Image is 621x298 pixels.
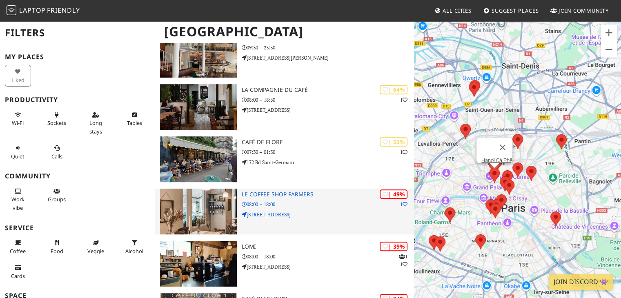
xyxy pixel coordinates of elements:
[121,236,147,258] button: Alcohol
[242,148,414,156] p: 07:30 – 01:30
[10,247,26,255] span: Coffee
[44,108,70,130] button: Sockets
[127,119,142,127] span: Work-friendly tables
[549,274,613,290] a: Join Discord 👾
[399,253,407,268] p: 1 1
[82,236,109,258] button: Veggie
[601,41,617,58] button: Zoom arrière
[44,141,70,163] button: Calls
[242,54,414,62] p: [STREET_ADDRESS][PERSON_NAME]
[242,87,414,93] h3: La Compagnie du Café
[5,224,150,232] h3: Service
[242,253,414,260] p: 08:00 – 18:00
[12,119,24,127] span: Stable Wi-Fi
[47,119,66,127] span: Power sockets
[155,136,414,182] a: Café de Flore | 53% 1 Café de Flore 07:30 – 01:30 172 Bd Saint-Germain
[11,196,24,211] span: People working
[242,263,414,271] p: [STREET_ADDRESS]
[158,20,412,43] h1: [GEOGRAPHIC_DATA]
[7,4,80,18] a: LaptopFriendly LaptopFriendly
[242,243,414,250] h3: Lomi
[5,236,31,258] button: Coffee
[47,6,80,15] span: Friendly
[5,185,31,214] button: Work vibe
[547,3,612,18] a: Join Community
[160,241,236,287] img: Lomi
[380,137,407,147] div: | 53%
[242,96,414,104] p: 08:00 – 18:30
[125,247,143,255] span: Alcohol
[5,20,150,45] h2: Filters
[5,108,31,130] button: Wi-Fi
[44,236,70,258] button: Food
[160,32,236,78] img: Café élémentaire
[493,138,512,157] button: Fermer
[5,96,150,104] h3: Productivity
[160,136,236,182] img: Café de Flore
[400,96,407,104] p: 1
[155,84,414,130] a: La Compagnie du Café | 64% 1 La Compagnie du Café 08:00 – 18:30 [STREET_ADDRESS]
[380,242,407,251] div: | 39%
[559,7,609,14] span: Join Community
[601,24,617,41] button: Zoom avant
[155,32,414,78] a: Café élémentaire | 64% Café élémentaire 09:30 – 23:30 [STREET_ADDRESS][PERSON_NAME]
[82,108,109,138] button: Long stays
[5,172,150,180] h3: Community
[160,189,236,234] img: Le Coffee Shop Farmers
[51,247,63,255] span: Food
[380,85,407,94] div: | 64%
[431,3,475,18] a: All Cities
[242,200,414,208] p: 08:00 – 18:00
[5,53,150,61] h3: My Places
[11,272,25,280] span: Credit cards
[160,84,236,130] img: La Compagnie du Café
[480,3,542,18] a: Suggest Places
[242,106,414,114] p: [STREET_ADDRESS]
[44,185,70,206] button: Groups
[51,153,62,160] span: Video/audio calls
[481,157,512,163] a: Hanoï Cà Phê
[155,189,414,234] a: Le Coffee Shop Farmers | 49% 1 Le Coffee Shop Farmers 08:00 – 18:00 [STREET_ADDRESS]
[443,7,472,14] span: All Cities
[242,191,414,198] h3: Le Coffee Shop Farmers
[11,153,24,160] span: Quiet
[492,7,539,14] span: Suggest Places
[7,5,16,15] img: LaptopFriendly
[242,139,414,146] h3: Café de Flore
[5,261,31,282] button: Cards
[380,189,407,199] div: | 49%
[89,119,102,135] span: Long stays
[242,211,414,218] p: [STREET_ADDRESS]
[87,247,104,255] span: Veggie
[400,200,407,208] p: 1
[242,158,414,166] p: 172 Bd Saint-Germain
[121,108,147,130] button: Tables
[400,148,407,156] p: 1
[5,141,31,163] button: Quiet
[48,196,66,203] span: Group tables
[19,6,46,15] span: Laptop
[155,241,414,287] a: Lomi | 39% 11 Lomi 08:00 – 18:00 [STREET_ADDRESS]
